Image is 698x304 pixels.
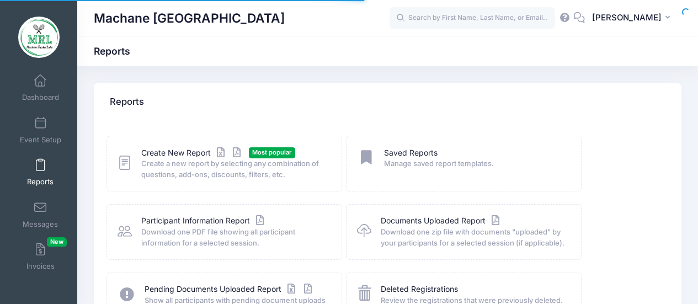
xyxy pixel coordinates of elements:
[141,158,328,180] span: Create a new report by selecting any combination of questions, add-ons, discounts, filters, etc.
[110,87,144,118] h4: Reports
[141,227,328,248] span: Download one PDF file showing all participant information for a selected session.
[384,147,438,159] a: Saved Reports
[141,215,267,227] a: Participant Information Report
[14,153,67,191] a: Reports
[381,215,502,227] a: Documents Uploaded Report
[390,7,555,29] input: Search by First Name, Last Name, or Email...
[14,237,67,276] a: InvoicesNew
[94,6,285,31] h1: Machane [GEOGRAPHIC_DATA]
[384,158,567,169] span: Manage saved report templates.
[381,227,567,248] span: Download one zip file with documents "uploaded" by your participants for a selected session (if a...
[94,45,140,57] h1: Reports
[592,12,662,24] span: [PERSON_NAME]
[14,68,67,107] a: Dashboard
[22,93,59,103] span: Dashboard
[14,111,67,150] a: Event Setup
[23,220,58,229] span: Messages
[18,17,60,58] img: Machane Racket Lake
[585,6,681,31] button: [PERSON_NAME]
[20,135,61,145] span: Event Setup
[14,195,67,234] a: Messages
[145,284,315,295] a: Pending Documents Uploaded Report
[47,237,67,247] span: New
[381,284,458,295] a: Deleted Registrations
[27,178,54,187] span: Reports
[141,147,244,159] a: Create New Report
[249,147,295,158] span: Most popular
[26,262,55,271] span: Invoices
